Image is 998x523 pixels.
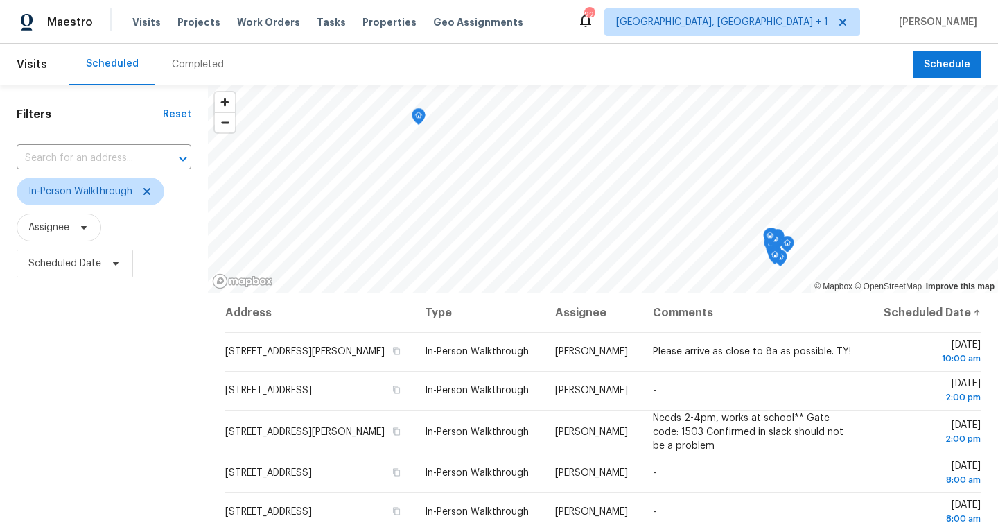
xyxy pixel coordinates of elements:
[763,228,777,250] div: Map marker
[855,282,922,291] a: OpenStreetMap
[47,15,93,29] span: Maestro
[425,347,529,357] span: In-Person Walkthrough
[653,468,656,478] span: -
[86,57,139,71] div: Scheduled
[362,15,417,29] span: Properties
[555,386,628,395] span: [PERSON_NAME]
[28,257,101,271] span: Scheduled Date
[780,236,794,257] div: Map marker
[390,345,403,357] button: Copy Address
[880,420,981,446] span: [DATE]
[317,17,346,27] span: Tasks
[653,507,656,517] span: -
[225,507,312,517] span: [STREET_ADDRESS]
[869,293,981,332] th: Scheduled Date ↑
[390,425,403,438] button: Copy Address
[642,293,869,332] th: Comments
[390,384,403,396] button: Copy Address
[880,473,981,487] div: 8:00 am
[225,347,385,357] span: [STREET_ADDRESS][PERSON_NAME]
[163,108,191,121] div: Reset
[425,427,529,437] span: In-Person Walkthrough
[173,149,193,169] button: Open
[17,49,47,80] span: Visits
[425,468,529,478] span: In-Person Walkthrough
[414,293,544,332] th: Type
[208,85,998,293] canvas: Map
[17,148,152,169] input: Search for an address...
[390,505,403,517] button: Copy Address
[555,347,628,357] span: [PERSON_NAME]
[768,248,782,269] div: Map marker
[880,340,981,366] span: [DATE]
[215,112,235,132] button: Zoom out
[555,427,628,437] span: [PERSON_NAME]
[17,108,163,121] h1: Filters
[132,15,161,29] span: Visits
[433,15,523,29] span: Geo Assignments
[764,228,778,249] div: Map marker
[584,8,594,22] div: 22
[653,413,843,451] span: Needs 2-4pm, works at school** Gate code: 1503 Confirmed in slack should not be a problem
[225,427,385,437] span: [STREET_ADDRESS][PERSON_NAME]
[172,58,224,71] div: Completed
[237,15,300,29] span: Work Orders
[225,386,312,395] span: [STREET_ADDRESS]
[555,507,628,517] span: [PERSON_NAME]
[880,391,981,404] div: 2:00 pm
[880,461,981,487] span: [DATE]
[924,56,970,74] span: Schedule
[28,221,69,234] span: Assignee
[390,466,403,479] button: Copy Address
[880,432,981,446] div: 2:00 pm
[653,347,851,357] span: Please arrive as close to 8a as possible. TY!
[926,282,995,291] a: Improve this map
[616,15,828,29] span: [GEOGRAPHIC_DATA], [GEOGRAPHIC_DATA] + 1
[212,273,273,289] a: Mapbox homepage
[215,113,235,132] span: Zoom out
[913,51,981,79] button: Schedule
[653,386,656,395] span: -
[28,185,132,198] span: In-Person Walkthrough
[893,15,977,29] span: [PERSON_NAME]
[225,468,312,478] span: [STREET_ADDRESS]
[225,293,414,332] th: Address
[814,282,852,291] a: Mapbox
[425,386,529,395] span: In-Person Walkthrough
[425,507,529,517] span: In-Person Walkthrough
[880,379,981,404] span: [DATE]
[215,92,235,112] button: Zoom in
[544,293,642,332] th: Assignee
[555,468,628,478] span: [PERSON_NAME]
[177,15,220,29] span: Projects
[412,108,426,130] div: Map marker
[880,352,981,366] div: 10:00 am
